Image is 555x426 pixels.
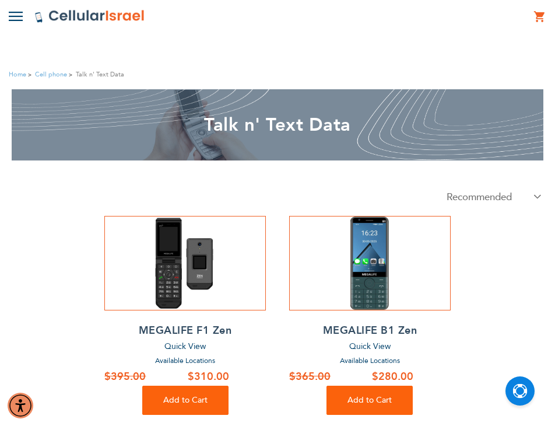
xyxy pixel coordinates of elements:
a: MEGALIFE B1 Zen [289,322,451,340]
a: $280.00 $365.00 [289,368,451,386]
div: Accessibility Menu [8,393,33,418]
span: Talk n' Text Data [204,113,351,137]
a: $310.00 $395.00 [104,368,266,386]
a: Available Locations [340,356,400,365]
img: Toggle Menu [9,12,23,21]
button: Add to Cart [326,386,413,415]
button: Add to Cart [142,386,229,415]
span: $395.00 [104,369,146,384]
span: Add to Cart [347,394,392,406]
img: Cellular Israel Logo [34,9,145,23]
a: MEGALIFE F1 Zen [104,322,266,340]
a: Available Locations [155,356,215,365]
img: MEGALIFE F1 Zen [139,217,232,310]
span: $310.00 [188,369,229,384]
a: Cell phone [35,70,67,79]
span: $365.00 [289,369,331,384]
a: Quick View [289,340,451,354]
span: Quick View [349,341,391,352]
span: Quick View [164,341,206,352]
span: $280.00 [372,369,413,384]
select: . . . . [438,190,546,204]
img: MEGALIFE B1 Zen [323,217,416,310]
a: Quick View [104,340,266,354]
a: Home [9,70,26,79]
span: Add to Cart [163,394,208,406]
strong: Talk n' Text Data [76,69,124,80]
